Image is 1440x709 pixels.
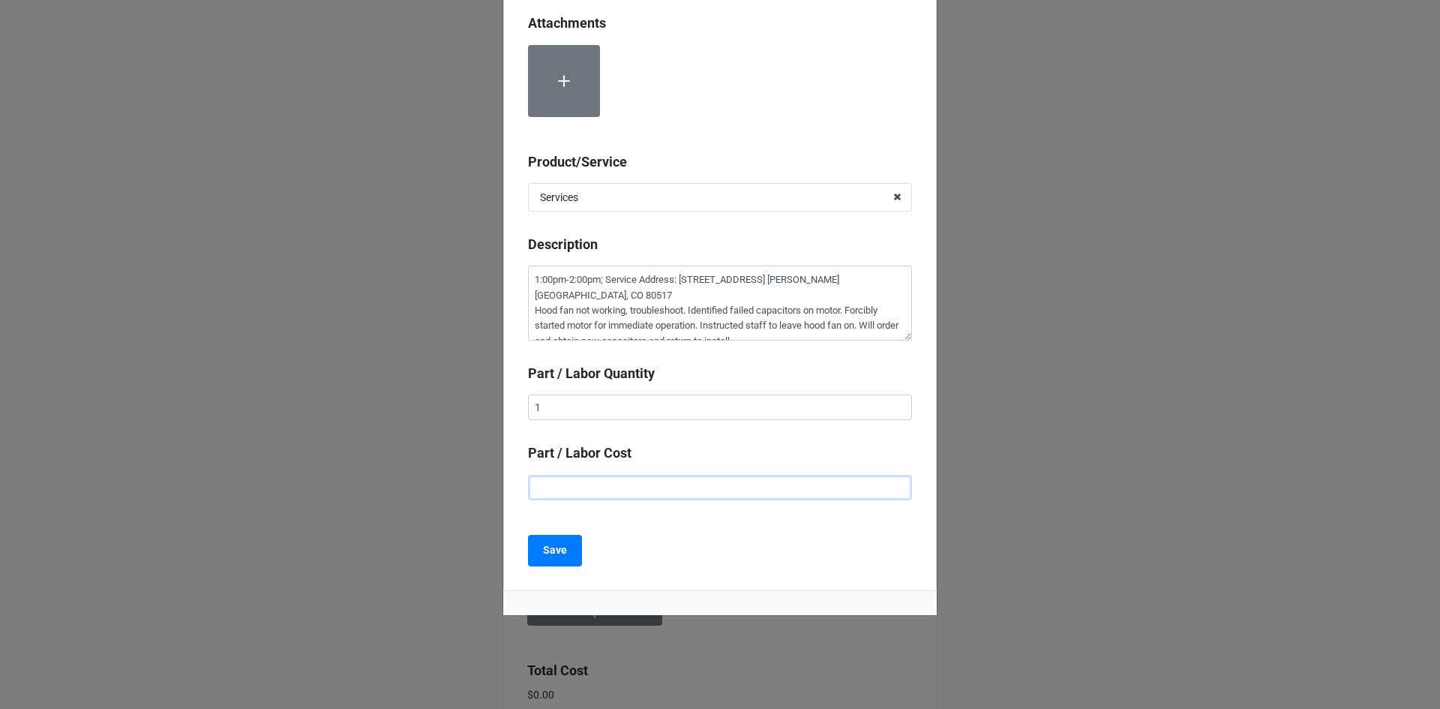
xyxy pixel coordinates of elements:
button: Save [528,535,582,566]
label: Attachments [528,13,606,34]
div: Services [540,192,578,203]
b: Save [543,542,567,558]
textarea: 1:00pm-2:00pm; Service Address: [STREET_ADDRESS] [PERSON_NAME][GEOGRAPHIC_DATA], CO 80517 Hood fa... [528,266,912,341]
label: Part / Labor Quantity [528,363,655,384]
label: Description [528,234,598,255]
label: Product/Service [528,152,627,173]
label: Part / Labor Cost [528,443,631,464]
